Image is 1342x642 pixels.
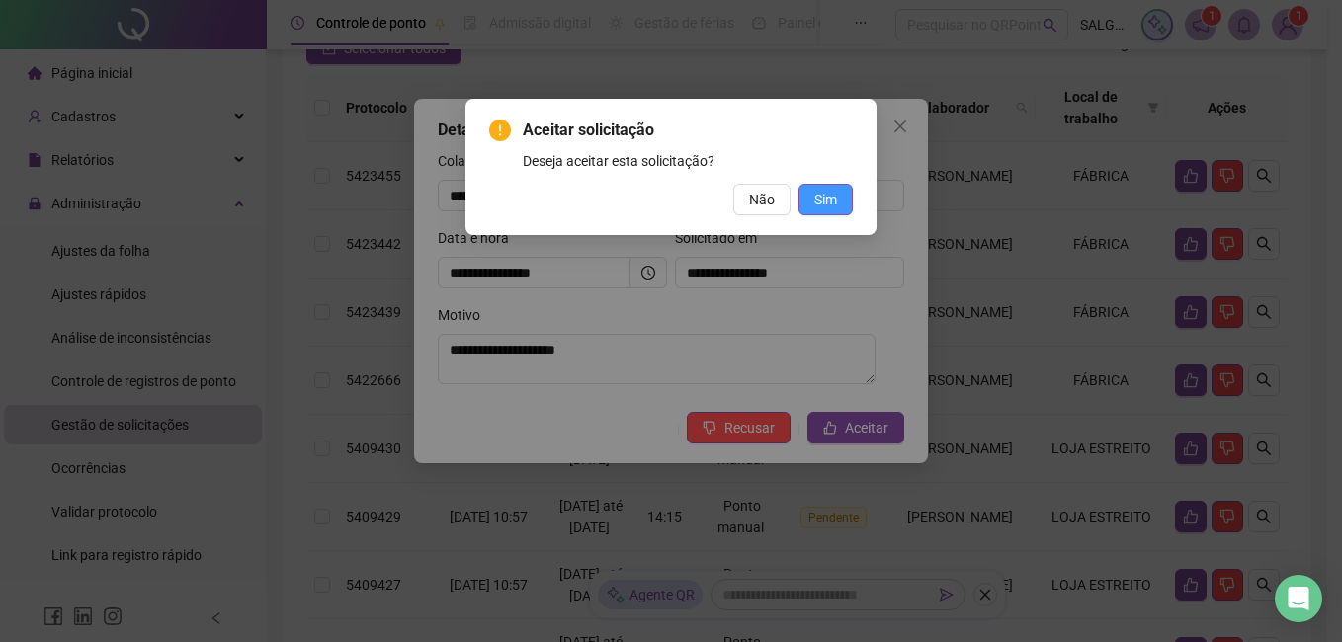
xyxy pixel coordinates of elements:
button: Sim [798,184,853,215]
span: Aceitar solicitação [523,119,853,142]
span: Sim [814,189,837,210]
button: Não [733,184,791,215]
span: exclamation-circle [489,120,511,141]
div: Deseja aceitar esta solicitação? [523,150,853,172]
div: Open Intercom Messenger [1275,575,1322,622]
span: Não [749,189,775,210]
